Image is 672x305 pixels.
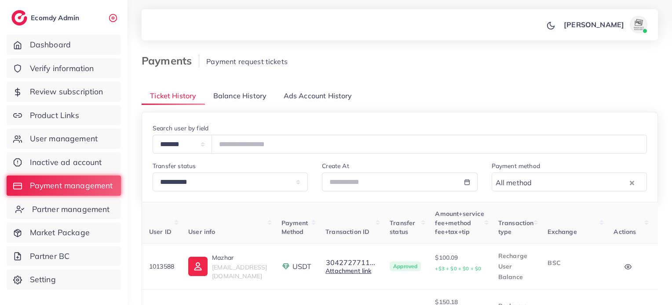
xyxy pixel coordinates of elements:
[7,176,121,196] a: Payment management
[325,267,371,275] a: Attachment link
[548,258,599,268] p: BSC
[494,176,534,189] span: All method
[153,124,208,133] label: Search user by field
[548,228,577,236] span: Exchange
[7,35,121,55] a: Dashboard
[212,263,267,280] span: [EMAIL_ADDRESS][DOMAIN_NAME]
[614,228,636,236] span: Actions
[435,266,481,272] small: +$3 + $0 + $0 + $0
[534,176,628,189] input: Search for option
[559,16,651,33] a: [PERSON_NAME]avatar
[630,16,647,33] img: avatar
[325,258,376,266] button: 3042727711...
[153,161,196,170] label: Transfer status
[32,204,110,215] span: Partner management
[213,91,267,101] span: Balance History
[212,252,267,263] p: Mazhar
[292,262,312,272] span: USDT
[11,10,81,25] a: logoEcomdy Admin
[281,219,308,236] span: Payment Method
[7,152,121,172] a: Inactive ad account
[30,63,94,74] span: Verify information
[30,157,102,168] span: Inactive ad account
[630,177,634,187] button: Clear Selected
[30,180,113,191] span: Payment management
[149,228,172,236] span: User ID
[492,161,540,170] label: Payment method
[149,261,174,272] p: 1013588
[188,257,208,276] img: ic-user-info.36bf1079.svg
[7,129,121,149] a: User management
[7,105,121,126] a: Product Links
[30,110,79,121] span: Product Links
[30,274,56,285] span: Setting
[31,14,81,22] h2: Ecomdy Admin
[390,262,421,271] span: Approved
[142,54,199,67] h3: Payments
[188,228,215,236] span: User info
[281,262,290,271] img: payment
[435,210,484,236] span: Amount+service fee+method fee+tax+tip
[30,133,98,144] span: User management
[322,161,349,170] label: Create At
[498,251,534,282] p: Recharge User Balance
[7,269,121,290] a: Setting
[7,222,121,243] a: Market Package
[30,227,90,238] span: Market Package
[435,252,484,274] p: $100.09
[30,39,71,50] span: Dashboard
[7,246,121,266] a: Partner BC
[30,251,70,262] span: Partner BC
[498,219,534,236] span: Transaction type
[7,82,121,102] a: Review subscription
[564,19,624,30] p: [PERSON_NAME]
[30,86,103,97] span: Review subscription
[7,58,121,79] a: Verify information
[492,172,647,191] div: Search for option
[150,91,196,101] span: Ticket History
[11,10,27,25] img: logo
[7,199,121,219] a: Partner management
[390,219,415,236] span: Transfer status
[206,57,288,66] span: Payment request tickets
[325,228,369,236] span: Transaction ID
[284,91,352,101] span: Ads Account History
